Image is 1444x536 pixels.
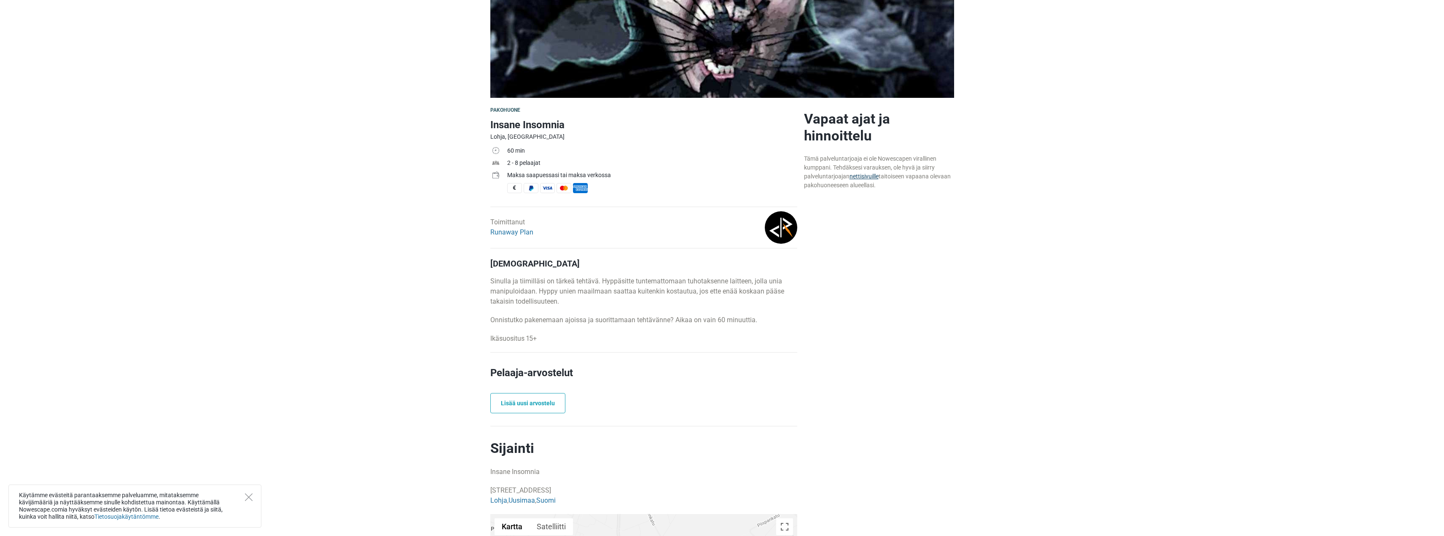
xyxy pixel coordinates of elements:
h2: Sijainti [490,440,797,457]
a: Lohja [490,496,507,504]
a: Lisää uusi arvostelu [490,393,565,413]
div: Maksa saapuessasi tai maksa verkossa [507,171,797,180]
button: Koko näytön näkymä päälle/pois [776,518,793,535]
td: 60 min [507,145,797,158]
div: Toimittanut [490,217,533,237]
div: Lohja, [GEOGRAPHIC_DATA] [490,132,797,141]
p: [STREET_ADDRESS] , , [490,485,797,506]
h4: [DEMOGRAPHIC_DATA] [490,259,797,269]
img: 10a5ab2db37feedfl.png [765,211,797,244]
p: Insane Insomnia [490,467,797,477]
button: Näytä katukartta [495,518,530,535]
span: Pakohuone [490,107,521,113]
p: Ikäsuositus 15+ [490,334,797,344]
a: Suomi [536,496,556,504]
span: Visa [540,183,555,193]
button: Näytä satelliittikuvat [530,518,573,535]
a: nettisivuille [850,173,879,180]
span: American Express [573,183,588,193]
p: Onnistutko pakenemaan ajoissa ja suorittamaan tehtävänne? Aikaa on vain 60 minuuttia. [490,315,797,325]
a: Uusimaa [508,496,535,504]
a: Tietosuojakäytäntömme [94,513,159,520]
h1: Insane Insomnia [490,117,797,132]
span: Käteinen [507,183,522,193]
div: Käytämme evästeitä parantaaksemme palveluamme, mitataksemme kävijämääriä ja näyttääksemme sinulle... [8,485,261,528]
h2: Vapaat ajat ja hinnoittelu [804,110,954,144]
div: Tämä palveluntarjoaja ei ole Nowescapen virallinen kumppani. Tehdäksesi varauksen, ole hyvä ja si... [804,154,954,190]
a: Runaway Plan [490,228,533,236]
span: PayPal [524,183,538,193]
td: 2 - 8 pelaajat [507,158,797,170]
h2: Pelaaja-arvostelut [490,365,797,393]
span: MasterCard [557,183,571,193]
button: Close [245,493,253,501]
p: Sinulla ja tiimilläsi on tärkeä tehtävä. Hyppäsitte tuntemattomaan tuhotaksenne laitteen, jolla u... [490,276,797,307]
